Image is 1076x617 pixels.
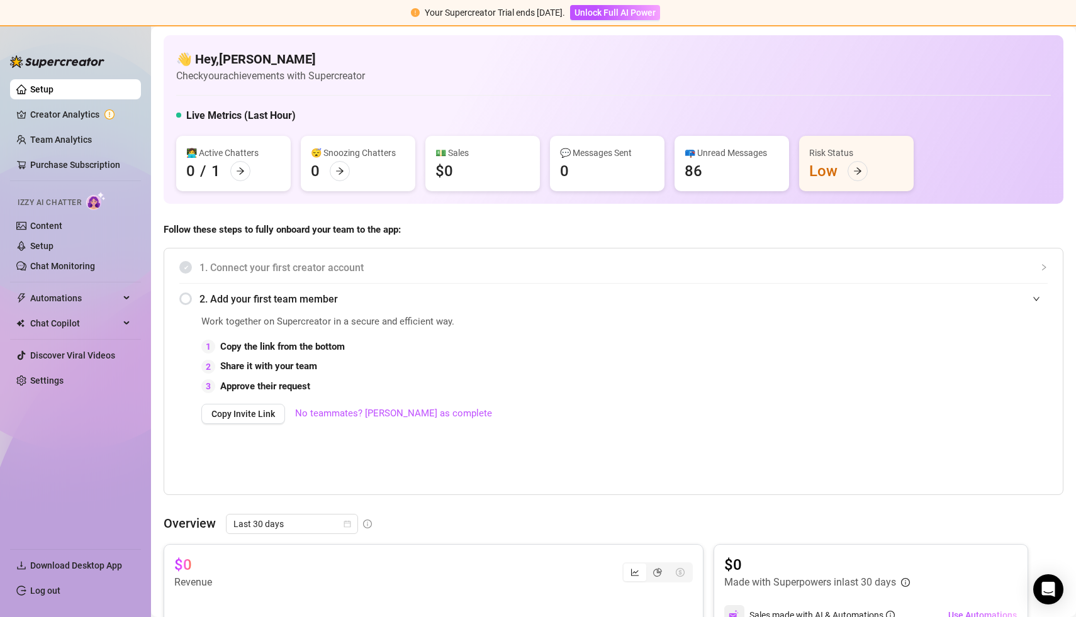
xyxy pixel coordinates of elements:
a: Team Analytics [30,135,92,145]
a: No teammates? [PERSON_NAME] as complete [295,406,492,421]
a: Chat Monitoring [30,261,95,271]
span: Chat Copilot [30,313,120,333]
a: Setup [30,241,53,251]
a: Log out [30,586,60,596]
div: 📪 Unread Messages [685,146,779,160]
span: arrow-right [853,167,862,175]
a: Unlock Full AI Power [570,8,660,18]
img: logo-BBDzfeDw.svg [10,55,104,68]
strong: Copy the link from the bottom [220,341,345,352]
a: Purchase Subscription [30,155,131,175]
span: Work together on Supercreator in a secure and efficient way. [201,314,765,330]
button: Unlock Full AI Power [570,5,660,20]
article: Check your achievements with Supercreator [176,68,365,84]
a: Settings [30,375,64,386]
div: 1 [201,340,215,353]
span: calendar [344,520,351,528]
article: Revenue [174,575,212,590]
div: 0 [560,161,569,181]
a: Creator Analytics exclamation-circle [30,104,131,125]
div: 3 [201,379,215,393]
span: 1. Connect your first creator account [199,260,1048,275]
div: Open Intercom Messenger [1033,574,1063,604]
span: arrow-right [335,167,344,175]
h5: Live Metrics (Last Hour) [186,108,296,123]
div: 2. Add your first team member [179,284,1048,314]
span: 2. Add your first team member [199,291,1048,307]
div: $0 [435,161,453,181]
span: thunderbolt [16,293,26,303]
iframe: Adding Team Members [796,314,1048,475]
span: line-chart [630,568,639,577]
div: 1 [211,161,220,181]
button: Copy Invite Link [201,404,285,424]
span: info-circle [363,520,372,528]
span: Unlock Full AI Power [574,8,656,18]
strong: Approve their request [220,381,310,392]
span: exclamation-circle [411,8,420,17]
img: AI Chatter [86,192,106,210]
div: Risk Status [809,146,904,160]
article: Made with Superpowers in last 30 days [724,575,896,590]
div: 👩‍💻 Active Chatters [186,146,281,160]
div: 2 [201,360,215,374]
div: segmented control [622,562,693,582]
h4: 👋 Hey, [PERSON_NAME] [176,50,365,68]
div: 💬 Messages Sent [560,146,654,160]
span: dollar-circle [676,568,685,577]
span: Download Desktop App [30,560,122,570]
article: $0 [174,555,192,575]
a: Discover Viral Videos [30,350,115,360]
span: Your Supercreator Trial ends [DATE]. [425,8,565,18]
span: Last 30 days [233,514,350,533]
div: 1. Connect your first creator account [179,252,1048,283]
div: 86 [685,161,702,181]
div: 💵 Sales [435,146,530,160]
div: 0 [311,161,320,181]
span: info-circle [901,578,910,587]
strong: Follow these steps to fully onboard your team to the app: [164,224,401,235]
span: Automations [30,288,120,308]
span: arrow-right [236,167,245,175]
span: Copy Invite Link [211,409,275,419]
article: Overview [164,514,216,533]
div: 0 [186,161,195,181]
article: $0 [724,555,910,575]
span: expanded [1033,295,1040,303]
span: Izzy AI Chatter [18,197,81,209]
a: Content [30,221,62,231]
a: Setup [30,84,53,94]
span: pie-chart [653,568,662,577]
div: 😴 Snoozing Chatters [311,146,405,160]
img: Chat Copilot [16,319,25,328]
span: download [16,560,26,570]
span: collapsed [1040,264,1048,271]
strong: Share it with your team [220,360,317,372]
